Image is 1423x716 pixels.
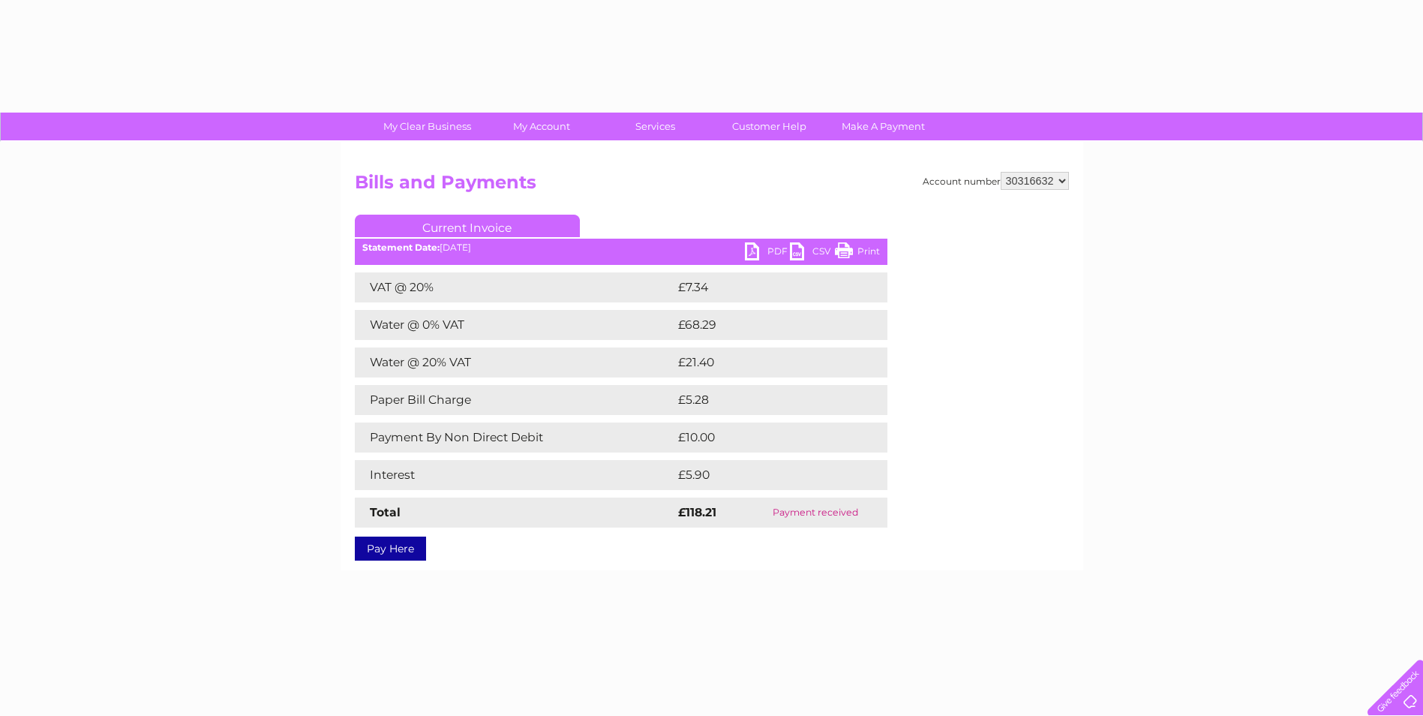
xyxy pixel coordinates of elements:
td: Water @ 20% VAT [355,347,674,378]
td: £21.40 [674,347,856,378]
strong: Total [370,505,401,519]
a: My Clear Business [365,113,489,140]
a: Services [593,113,717,140]
td: £68.29 [674,310,857,340]
a: Make A Payment [821,113,945,140]
a: Current Invoice [355,215,580,237]
td: Water @ 0% VAT [355,310,674,340]
td: Payment received [744,498,887,528]
a: PDF [745,242,790,264]
td: £10.00 [674,423,857,453]
a: My Account [479,113,603,140]
td: Paper Bill Charge [355,385,674,415]
td: £5.90 [674,460,853,490]
td: £5.28 [674,385,852,415]
a: Pay Here [355,537,426,561]
a: Print [835,242,880,264]
td: £7.34 [674,272,852,302]
a: CSV [790,242,835,264]
b: Statement Date: [362,242,440,253]
div: [DATE] [355,242,887,253]
h2: Bills and Payments [355,172,1069,200]
div: Account number [923,172,1069,190]
strong: £118.21 [678,505,716,519]
a: Customer Help [707,113,831,140]
td: VAT @ 20% [355,272,674,302]
td: Payment By Non Direct Debit [355,423,674,453]
td: Interest [355,460,674,490]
